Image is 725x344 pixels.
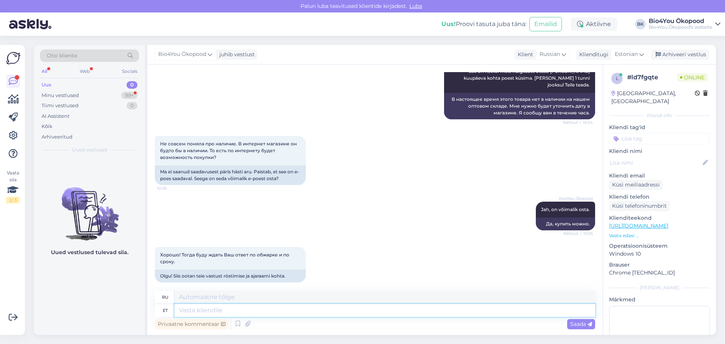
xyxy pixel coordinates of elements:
p: Märkmed [609,296,710,304]
button: Emailid [529,17,562,31]
div: Vaata siia [6,170,20,204]
p: Kliendi telefon [609,193,710,201]
div: Tiimi vestlused [42,102,79,110]
span: See on hetkel meie hulgilaost otsas. [PERSON_NAME] kuupäeva kohta poest küsima. [PERSON_NAME] 1 t... [464,68,591,88]
div: AI Assistent [42,113,69,120]
p: Kliendi nimi [609,147,710,155]
p: Kliendi email [609,172,710,180]
div: ru [162,291,168,304]
span: Nähtud ✓ 10:36 [563,231,593,236]
span: Otsi kliente [47,52,77,60]
div: BK [635,19,646,29]
p: Vaata edasi ... [609,232,710,239]
a: [URL][DOMAIN_NAME] [609,222,668,229]
span: 10:36 [157,185,185,191]
p: Kliendi tag'id [609,123,710,131]
span: Saada [570,321,592,327]
div: [PERSON_NAME] [609,284,710,291]
div: Bio4You Ökopood [649,18,712,24]
span: Jah, on võimalik osta. [541,207,590,212]
div: 99+ [121,92,137,99]
div: Kõik [42,123,52,130]
span: Не совсем поняла про наличие. В интернет магазине он будто бы в наличии. То есть по интернету буд... [160,141,298,160]
img: No chats [34,174,145,242]
div: Kliendi info [609,112,710,119]
div: Küsi meiliaadressi [609,180,663,190]
div: All [40,66,49,76]
span: 10:37 [157,283,185,288]
span: Online [677,73,708,82]
p: Klienditeekond [609,214,710,222]
p: Operatsioonisüsteem [609,242,710,250]
input: Lisa nimi [609,159,701,167]
a: Bio4You ÖkopoodBio4You Ökopood's website [649,18,720,30]
div: Küsi telefoninumbrit [609,201,670,211]
input: Lisa tag [609,133,710,144]
span: Bio4You Ökopood [559,196,593,201]
div: Olgu! Siis ootan teie vastust röstimise ja ajaraami kohta. [155,270,306,282]
p: Uued vestlused tulevad siia. [51,248,128,256]
p: Chrome [TECHNICAL_ID] [609,269,710,277]
span: Uued vestlused [72,147,107,153]
div: Uus [42,81,51,89]
div: Klient [515,51,533,59]
p: Windows 10 [609,250,710,258]
div: Socials [120,66,139,76]
img: Askly Logo [6,51,20,65]
div: # ld7fgqte [627,73,677,82]
span: l [616,76,619,81]
div: Aktiivne [571,17,617,31]
span: Luba [407,3,424,9]
div: 0 [126,81,137,89]
div: В настоящее время этого товара нет в наличии на нашем оптовом складе. Мне нужно будет уточнить да... [444,93,595,119]
span: Bio4You Ökopood [158,50,206,59]
div: Minu vestlused [42,92,79,99]
div: Да, купить можно. [536,218,595,230]
div: juhib vestlust [216,51,255,59]
b: Uus! [441,20,456,28]
div: et [163,304,168,317]
div: Arhiveeri vestlus [651,49,709,60]
span: Nähtud ✓ 10:34 [563,120,593,125]
div: Bio4You Ökopood's website [649,24,712,30]
span: Хорошо! Тогда буду ждать Ваш ответ по обжарке и по сроку. [160,252,290,264]
div: Arhiveeritud [42,133,72,141]
div: Web [78,66,91,76]
span: Russian [540,50,560,59]
div: Klienditugi [576,51,608,59]
div: [GEOGRAPHIC_DATA], [GEOGRAPHIC_DATA] [611,89,695,105]
div: Ma ei saanud saadavusest päris hästi aru. Paistab, et see on e-poes saadaval. Seega on seda võima... [155,165,306,185]
div: Proovi tasuta juba täna: [441,20,526,29]
p: Brauser [609,261,710,269]
div: Privaatne kommentaar [155,319,228,329]
div: 2 / 3 [6,197,20,204]
span: Estonian [615,50,638,59]
div: 0 [126,102,137,110]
